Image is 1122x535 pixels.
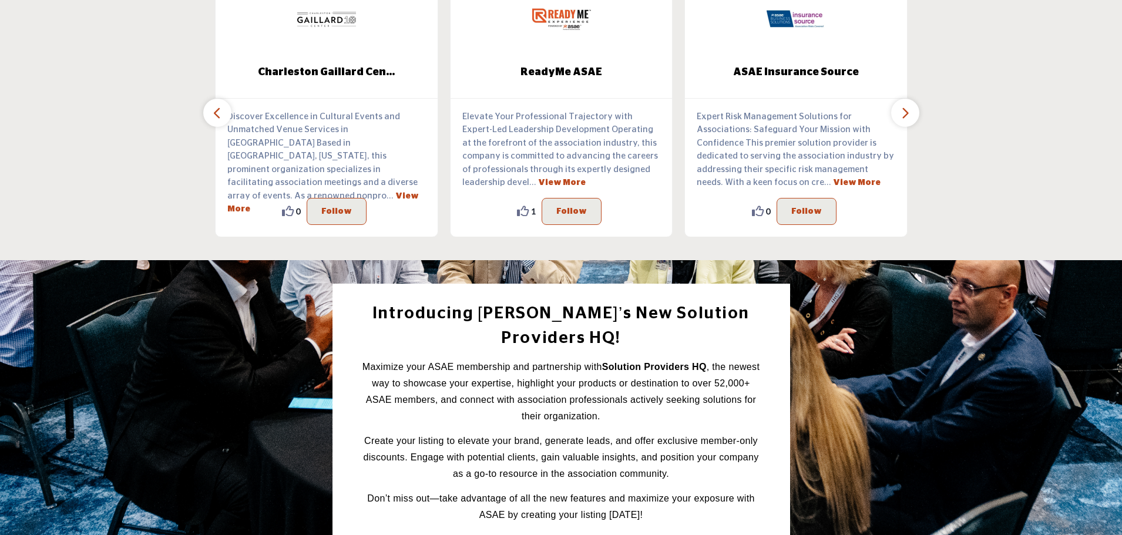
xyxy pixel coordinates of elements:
[538,179,586,187] a: View More
[531,205,536,217] span: 1
[307,197,367,224] button: Follow
[468,57,655,88] b: ReadyMe ASAE
[766,205,771,217] span: 0
[685,57,907,88] a: ASAE Insurance Source
[833,179,881,187] a: View More
[542,197,602,224] button: Follow
[363,436,758,479] span: Create your listing to elevate your brand, generate leads, and offer exclusive member-only discou...
[227,110,426,216] p: Discover Excellence in Cultural Events and Unmatched Venue Services in [GEOGRAPHIC_DATA] Based in...
[367,493,754,520] span: Don’t miss out—take advantage of all the new features and maximize your exposure with ASAE by cre...
[233,57,420,88] b: Charleston Gaillard Center
[321,204,352,218] p: Follow
[791,204,822,218] p: Follow
[777,197,837,224] button: Follow
[602,362,707,372] strong: Solution Providers HQ
[703,65,889,80] span: ASAE Insurance Source
[468,65,655,80] span: ReadyMe ASAE
[216,57,438,88] a: Charleston Gaillard Cen...
[556,204,587,218] p: Follow
[296,205,301,217] span: 0
[703,57,889,88] b: ASAE Insurance Source
[387,191,394,200] span: ...
[233,65,420,80] span: Charleston Gaillard Cen...
[451,57,673,88] a: ReadyMe ASAE
[359,301,764,351] h2: Introducing [PERSON_NAME]’s New Solution Providers HQ!
[362,362,760,421] span: Maximize your ASAE membership and partnership with , the newest way to showcase your expertise, h...
[697,110,895,189] p: Expert Risk Management Solutions for Associations: Safeguard Your Mission with Confidence This pr...
[529,178,536,187] span: ...
[824,178,831,187] span: ...
[462,110,661,189] p: Elevate Your Professional Trajectory with Expert-Led Leadership Development Operating at the fore...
